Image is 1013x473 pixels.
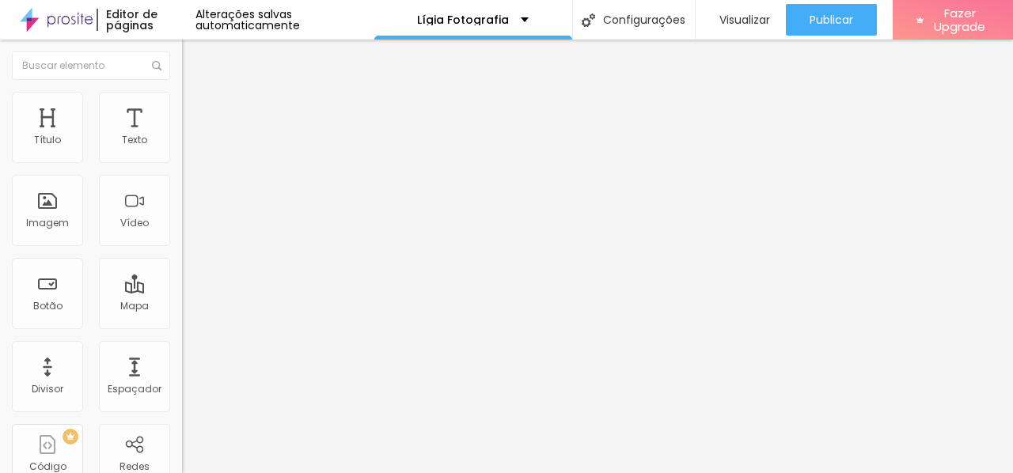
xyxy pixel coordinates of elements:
span: Fazer Upgrade [930,6,989,34]
div: Texto [122,134,147,146]
div: Editor de páginas [97,9,195,31]
div: Espaçador [108,384,161,395]
div: Vídeo [120,218,149,229]
button: Publicar [786,4,877,36]
div: Botão [33,301,63,312]
button: Visualizar [696,4,786,36]
input: Buscar elemento [12,51,170,80]
img: Icone [582,13,595,27]
div: Título [34,134,61,146]
iframe: Editor [182,40,1013,473]
div: Alterações salvas automaticamente [195,9,374,31]
p: Lígia Fotografia [417,14,509,25]
span: Visualizar [719,13,770,26]
span: Publicar [810,13,853,26]
div: Divisor [32,384,63,395]
div: Mapa [120,301,149,312]
img: Icone [152,61,161,70]
div: Imagem [26,218,69,229]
